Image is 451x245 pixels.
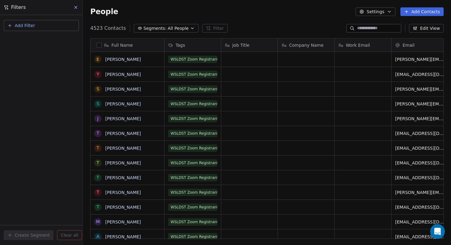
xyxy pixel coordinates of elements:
[90,7,118,16] span: People
[164,38,221,52] div: Tags
[105,205,141,210] a: [PERSON_NAME]
[278,38,334,52] div: Company Name
[105,87,141,92] a: [PERSON_NAME]
[168,218,217,226] span: WSLDST Zoom Registrants
[168,159,217,167] span: WSLDST Zoom Registrants
[395,86,444,92] span: [PERSON_NAME][EMAIL_ADDRESS][DOMAIN_NAME]
[144,25,167,32] span: Segments:
[395,116,444,122] span: [PERSON_NAME][EMAIL_ADDRESS][DOMAIN_NAME]
[105,146,141,151] a: [PERSON_NAME]
[221,38,278,52] div: Job Title
[335,38,391,52] div: Work Email
[289,42,323,48] span: Company Name
[395,145,444,151] span: [EMAIL_ADDRESS][DOMAIN_NAME]
[91,38,164,52] div: Full Name
[105,190,141,195] a: [PERSON_NAME]
[105,131,141,136] a: [PERSON_NAME]
[105,234,141,239] a: [PERSON_NAME]
[97,115,98,122] div: J
[91,52,164,239] div: grid
[90,25,126,32] span: 4523 Contacts
[395,204,444,210] span: [EMAIL_ADDRESS][DOMAIN_NAME]
[168,85,217,93] span: WSLDST Zoom Registrants
[391,38,448,52] div: Email
[105,72,141,77] a: [PERSON_NAME]
[105,116,141,121] a: [PERSON_NAME]
[395,160,444,166] span: [EMAIL_ADDRESS][DOMAIN_NAME]
[105,219,141,224] a: [PERSON_NAME]
[168,144,217,152] span: WSLDST Zoom Registrants
[168,130,217,137] span: WSLDST Zoom Registrants
[395,101,444,107] span: [PERSON_NAME][EMAIL_ADDRESS][PERSON_NAME][DOMAIN_NAME]
[105,160,141,165] a: [PERSON_NAME]
[232,42,249,48] span: Job Title
[97,130,99,136] div: T
[97,71,99,77] div: Y
[168,189,217,196] span: WSLDST Zoom Registrants
[97,204,99,210] div: T
[395,71,444,77] span: [EMAIL_ADDRESS][DOMAIN_NAME]
[346,42,370,48] span: Work Email
[395,234,444,240] span: [EMAIL_ADDRESS][DOMAIN_NAME]
[168,204,217,211] span: WSLDST Zoom Registrants
[430,224,445,239] div: Open Intercom Messenger
[175,42,185,48] span: Tags
[168,115,217,122] span: WSLDST Zoom Registrants
[395,56,444,62] span: [PERSON_NAME][EMAIL_ADDRESS][DOMAIN_NAME]
[395,189,444,196] span: [PERSON_NAME][EMAIL_ADDRESS][DOMAIN_NAME]
[168,100,217,108] span: WSLDST Zoom Registrants
[356,7,395,16] button: Settings
[97,101,99,107] div: S
[105,101,141,106] a: [PERSON_NAME]
[168,71,217,78] span: WSLDST Zoom Registrants
[96,219,100,225] div: M
[395,175,444,181] span: [EMAIL_ADDRESS][DOMAIN_NAME]
[409,24,444,33] button: Edit View
[395,130,444,136] span: [EMAIL_ADDRESS][DOMAIN_NAME]
[97,145,99,151] div: T
[168,233,217,240] span: WSLDST Zoom Registrants
[168,25,189,32] span: All People
[400,7,444,16] button: Add Contacts
[202,24,228,33] button: Filter
[395,219,444,225] span: [EMAIL_ADDRESS][DOMAIN_NAME]
[111,42,133,48] span: Full Name
[168,174,217,181] span: WSLDST Zoom Registrants
[105,57,141,62] a: [PERSON_NAME]
[403,42,414,48] span: Email
[97,56,99,63] div: E
[97,86,99,92] div: S
[97,160,99,166] div: T
[168,56,217,63] span: WSLDST Zoom Registrants
[105,175,141,180] a: [PERSON_NAME]
[96,233,99,240] div: A
[97,189,99,196] div: T
[97,174,99,181] div: T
